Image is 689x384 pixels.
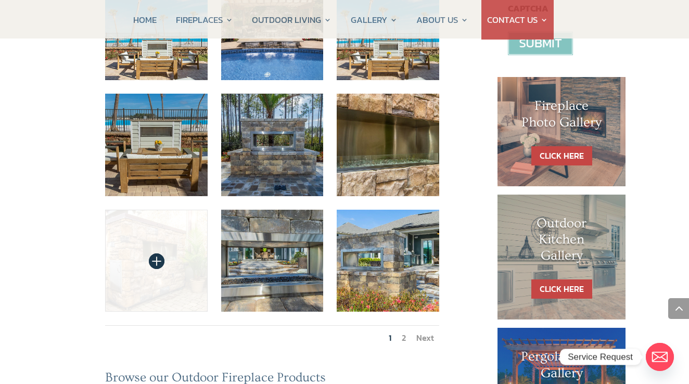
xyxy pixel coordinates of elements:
img: outdoor fireplace projects css fireplaces and outdoor living florida MG8093 [105,210,208,312]
a: 2 [402,331,406,344]
h1: Outdoor Kitchen Gallery [518,215,605,270]
a: 1 [389,331,391,344]
input: Submit [508,32,573,55]
a: CLICK HERE [531,279,592,299]
a: CLICK HERE [531,146,592,165]
img: outdoor fireplace projects css fireplaces and outdoor living florida MG0320 [105,94,208,196]
img: outdoor fireplace projects css fireplaces and outdoor living florida MG0198 [221,94,324,196]
img: outdoor fireplace projects css fireplaces and outdoor living florida MG0216 [337,210,439,312]
h1: Fireplace Photo Gallery [518,98,605,135]
a: Next [416,331,434,344]
a: Email [646,343,674,371]
img: outdoor fireplace projects css fireplaces and outdoor living florida MG8102 [337,94,439,196]
img: outdoor fireplace projects css fireplaces and outdoor living florida MG0220 [221,210,324,312]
